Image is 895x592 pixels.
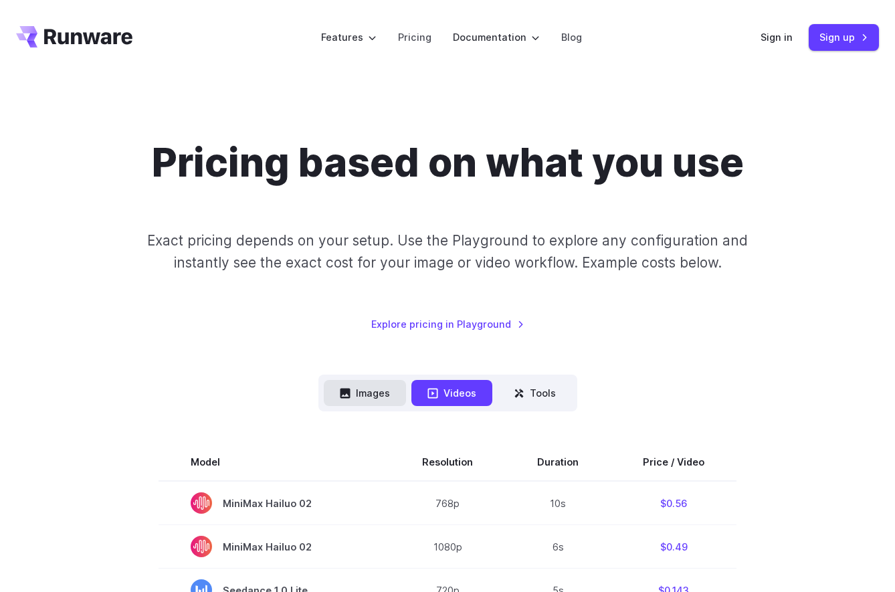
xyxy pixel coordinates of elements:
[453,29,540,45] label: Documentation
[505,525,611,569] td: 6s
[611,525,736,569] td: $0.49
[191,492,358,514] span: MiniMax Hailuo 02
[191,536,358,557] span: MiniMax Hailuo 02
[390,525,505,569] td: 1080p
[398,29,431,45] a: Pricing
[16,26,132,47] a: Go to /
[371,316,524,332] a: Explore pricing in Playground
[561,29,582,45] a: Blog
[611,443,736,481] th: Price / Video
[321,29,377,45] label: Features
[390,481,505,525] td: 768p
[761,29,793,45] a: Sign in
[505,481,611,525] td: 10s
[411,380,492,406] button: Videos
[390,443,505,481] th: Resolution
[498,380,572,406] button: Tools
[324,380,406,406] button: Images
[146,229,750,274] p: Exact pricing depends on your setup. Use the Playground to explore any configuration and instantl...
[505,443,611,481] th: Duration
[152,139,744,187] h1: Pricing based on what you use
[159,443,390,481] th: Model
[809,24,879,50] a: Sign up
[611,481,736,525] td: $0.56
